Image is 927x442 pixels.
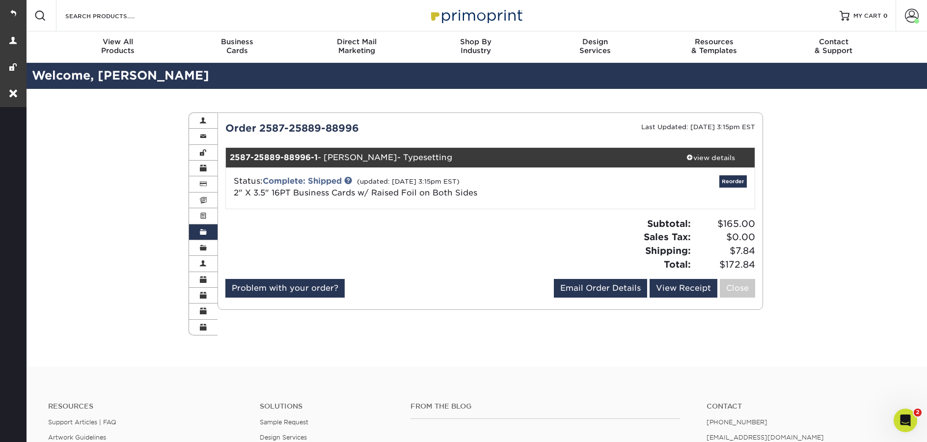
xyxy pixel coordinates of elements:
div: & Support [774,37,893,55]
div: Marketing [297,37,416,55]
a: [PHONE_NUMBER] [707,418,767,426]
a: Complete: Shipped [263,176,342,186]
span: 0 [883,12,888,19]
span: Resources [654,37,774,46]
iframe: Intercom live chat [894,409,917,432]
a: Reorder [719,175,747,188]
div: Services [535,37,654,55]
div: Cards [178,37,297,55]
h4: Solutions [260,402,396,411]
h2: Welcome, [PERSON_NAME] [25,67,927,85]
span: $0.00 [694,230,755,244]
strong: Total: [664,259,691,270]
a: Close [720,279,755,298]
span: Contact [774,37,893,46]
span: $7.84 [694,244,755,258]
span: View All [58,37,178,46]
a: DesignServices [535,31,654,63]
strong: 2587-25889-88996-1 [230,153,318,162]
a: Direct MailMarketing [297,31,416,63]
div: & Templates [654,37,774,55]
a: [EMAIL_ADDRESS][DOMAIN_NAME] [707,434,824,441]
span: Direct Mail [297,37,416,46]
div: Status: [226,175,578,199]
div: view details [666,153,755,163]
a: View Receipt [650,279,717,298]
a: Shop ByIndustry [416,31,536,63]
a: Contact [707,402,903,411]
div: Order 2587-25889-88996 [218,121,491,136]
small: Last Updated: [DATE] 3:15pm EST [641,123,755,131]
h4: Resources [48,402,245,411]
h4: From the Blog [410,402,680,411]
div: - [PERSON_NAME]- Typesetting [226,148,667,167]
span: MY CART [853,12,881,20]
span: Design [535,37,654,46]
input: SEARCH PRODUCTS..... [64,10,160,22]
a: Resources& Templates [654,31,774,63]
a: view details [666,148,755,167]
div: Industry [416,37,536,55]
a: Contact& Support [774,31,893,63]
a: Problem with your order? [225,279,345,298]
div: Products [58,37,178,55]
img: Primoprint [427,5,525,26]
strong: Subtotal: [647,218,691,229]
small: (updated: [DATE] 3:15pm EST) [357,178,460,185]
strong: Shipping: [645,245,691,256]
span: $172.84 [694,258,755,272]
span: 2 [914,409,922,416]
span: $165.00 [694,217,755,231]
a: Email Order Details [554,279,647,298]
span: Shop By [416,37,536,46]
a: 2" X 3.5" 16PT Business Cards w/ Raised Foil on Both Sides [234,188,477,197]
span: Business [178,37,297,46]
a: View AllProducts [58,31,178,63]
strong: Sales Tax: [644,231,691,242]
a: BusinessCards [178,31,297,63]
